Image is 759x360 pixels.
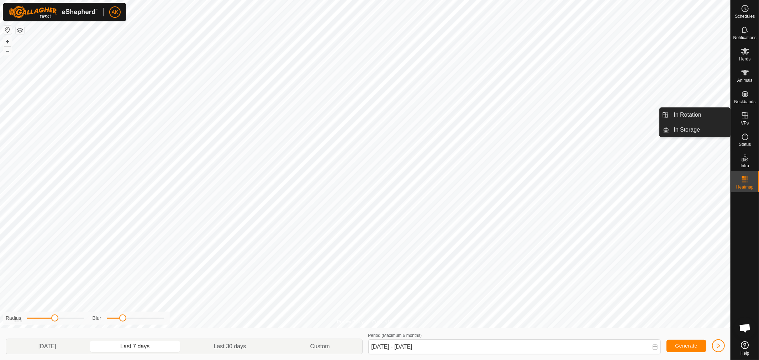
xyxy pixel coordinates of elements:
label: Blur [93,314,101,322]
span: Animals [737,78,753,83]
a: Contact Us [372,319,393,325]
span: Last 7 days [120,342,149,351]
label: Period (Maximum 6 months) [368,333,422,338]
span: Neckbands [734,100,755,104]
span: Help [740,351,749,355]
span: Generate [675,343,697,349]
li: In Storage [660,123,730,137]
span: Notifications [733,36,757,40]
a: Privacy Policy [337,319,364,325]
button: + [3,37,12,46]
label: Radius [6,314,21,322]
div: Open chat [734,317,756,339]
button: Reset Map [3,26,12,34]
a: In Rotation [670,108,731,122]
span: Schedules [735,14,755,18]
a: Help [731,338,759,358]
span: In Storage [674,126,700,134]
span: Heatmap [736,185,754,189]
span: Status [739,142,751,147]
span: Infra [740,164,749,168]
button: – [3,47,12,55]
button: Map Layers [16,26,24,35]
li: In Rotation [660,108,730,122]
span: Herds [739,57,750,61]
span: Last 30 days [214,342,246,351]
span: Custom [310,342,330,351]
span: [DATE] [38,342,56,351]
span: AK [112,9,118,16]
span: VPs [741,121,749,125]
button: Generate [666,340,706,352]
a: In Storage [670,123,731,137]
span: In Rotation [674,111,701,119]
img: Gallagher Logo [9,6,97,18]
